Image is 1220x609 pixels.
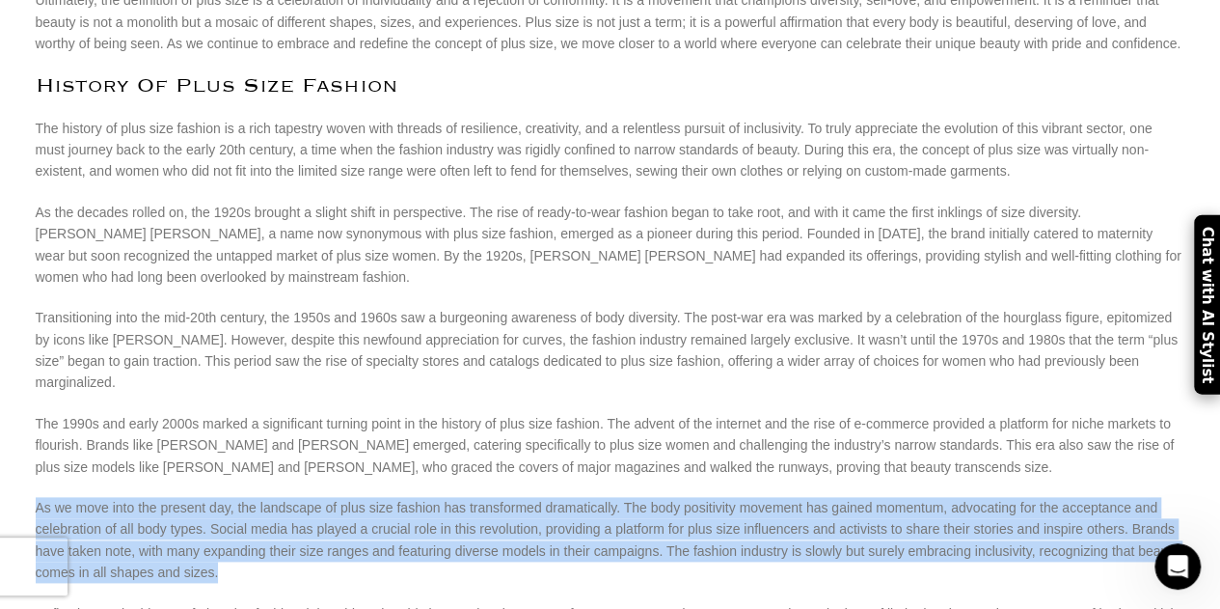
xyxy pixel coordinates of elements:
p: As the decades rolled on, the 1920s brought a slight shift in perspective. The rise of ready-to-w... [36,202,1185,289]
iframe: Intercom live chat [1154,543,1201,590]
h2: History Of Plus Size Fashion [36,74,1185,98]
p: The history of plus size fashion is a rich tapestry woven with threads of resilience, creativity,... [36,118,1185,182]
p: As we move into the present day, the landscape of plus size fashion has transformed dramatically.... [36,497,1185,584]
p: The 1990s and early 2000s marked a significant turning point in the history of plus size fashion.... [36,413,1185,478]
p: Transitioning into the mid-20th century, the 1950s and 1960s saw a burgeoning awareness of body d... [36,307,1185,394]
